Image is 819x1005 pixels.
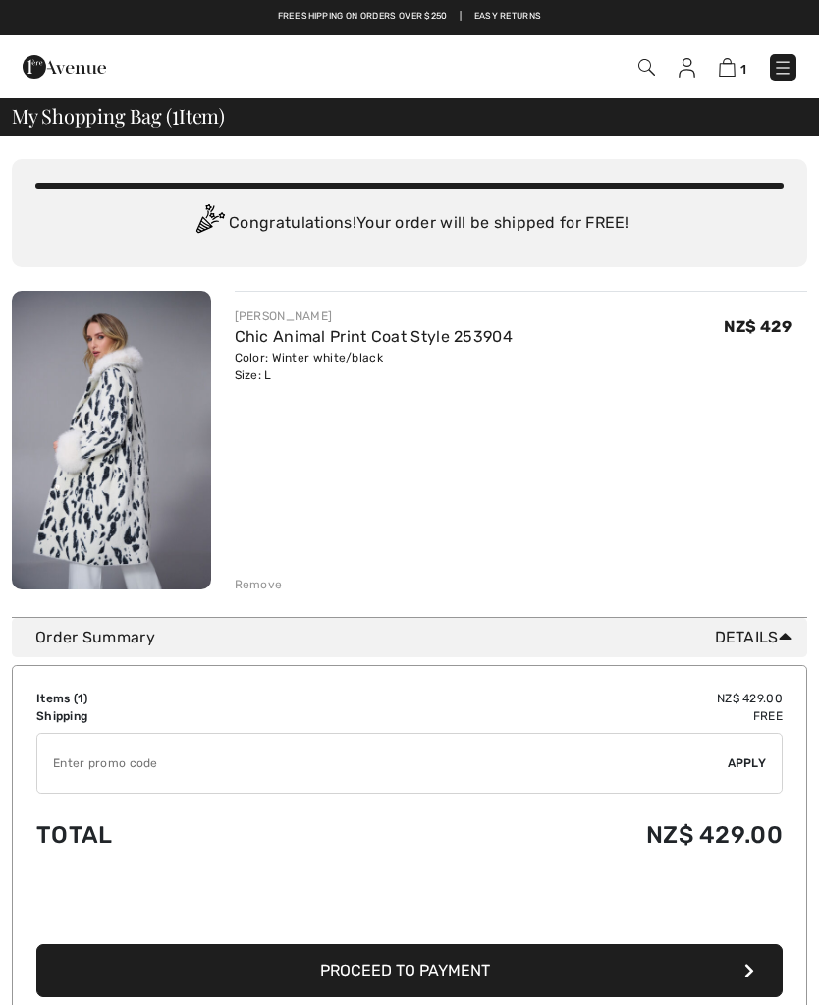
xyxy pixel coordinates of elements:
[719,58,736,77] img: Shopping Bag
[78,692,83,705] span: 1
[320,961,490,979] span: Proceed to Payment
[235,327,514,346] a: Chic Animal Print Coat Style 253904
[474,10,542,24] a: Easy Returns
[235,576,283,593] div: Remove
[303,690,783,707] td: NZ$ 429.00
[303,707,783,725] td: Free
[715,626,799,649] span: Details
[36,802,303,868] td: Total
[36,690,303,707] td: Items ( )
[23,47,106,86] img: 1ère Avenue
[36,944,783,997] button: Proceed to Payment
[190,204,229,244] img: Congratulation2.svg
[172,101,179,127] span: 1
[12,106,225,126] span: My Shopping Bag ( Item)
[35,204,784,244] div: Congratulations! Your order will be shipped for FREE!
[773,58,792,78] img: Menu
[724,317,792,336] span: NZ$ 429
[719,55,746,79] a: 1
[728,754,767,772] span: Apply
[638,59,655,76] img: Search
[278,10,448,24] a: Free shipping on orders over $250
[460,10,462,24] span: |
[23,56,106,75] a: 1ère Avenue
[235,307,514,325] div: [PERSON_NAME]
[35,626,799,649] div: Order Summary
[303,802,783,868] td: NZ$ 429.00
[235,349,514,384] div: Color: Winter white/black Size: L
[37,734,728,793] input: Promo code
[36,883,783,937] iframe: PayPal
[36,707,303,725] td: Shipping
[12,291,211,589] img: Chic Animal Print Coat Style 253904
[679,58,695,78] img: My Info
[740,62,746,77] span: 1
